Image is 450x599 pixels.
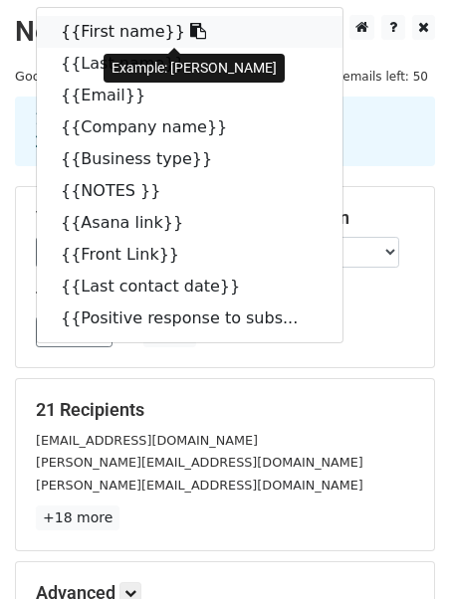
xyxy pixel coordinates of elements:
div: 1. Write your email in Gmail 2. Click [20,108,430,154]
a: {{First name}} [37,16,342,48]
a: +18 more [36,505,119,530]
small: Google Sheet: [15,69,300,84]
small: [EMAIL_ADDRESS][DOMAIN_NAME] [36,433,258,448]
a: {{Email}} [37,80,342,111]
a: {{Last contact date}} [37,271,342,302]
a: {{Positive response to subs... [37,302,342,334]
a: {{Last name}} [37,48,342,80]
a: {{NOTES }} [37,175,342,207]
div: Example: [PERSON_NAME] [104,54,285,83]
h5: 21 Recipients [36,399,414,421]
a: {{Business type}} [37,143,342,175]
span: Daily emails left: 50 [302,66,435,88]
small: [PERSON_NAME][EMAIL_ADDRESS][DOMAIN_NAME] [36,478,363,493]
h2: New Campaign [15,15,435,49]
a: {{Front Link}} [37,239,342,271]
a: {{Asana link}} [37,207,342,239]
a: {{Company name}} [37,111,342,143]
a: Daily emails left: 50 [302,69,435,84]
iframe: Chat Widget [350,503,450,599]
small: [PERSON_NAME][EMAIL_ADDRESS][DOMAIN_NAME] [36,455,363,470]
